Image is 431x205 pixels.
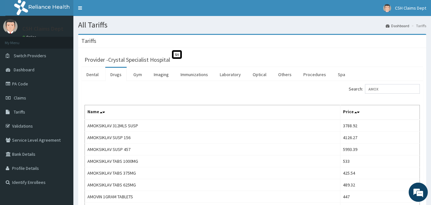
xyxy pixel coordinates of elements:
input: Search: [365,84,420,94]
h1: All Tariffs [78,21,426,29]
td: 425.54 [340,167,420,179]
a: Optical [248,68,271,81]
td: AMOVIN 1GRAM TABLETS [85,191,340,203]
td: AMOKSIKLAV TABS 625MG [85,179,340,191]
td: AMOKSIKLAV SUSP 156 [85,132,340,144]
span: St [172,50,182,59]
a: Immunizations [175,68,213,81]
td: 533 [340,155,420,167]
td: AMOKSIKLAV TABS 1000MG [85,155,340,167]
a: Laboratory [215,68,246,81]
td: AMOKSIKLAV TABS 375MG [85,167,340,179]
img: User Image [383,4,391,12]
li: Tariffs [410,23,426,28]
p: CSH Claims Dept [22,26,63,32]
a: Spa [333,68,350,81]
td: 447 [340,191,420,203]
img: User Image [3,19,18,34]
th: Name [85,105,340,120]
a: Procedures [298,68,331,81]
a: Dental [81,68,104,81]
h3: Tariffs [81,38,96,44]
a: Dashboard [386,23,409,28]
td: 3788.92 [340,120,420,132]
span: Tariffs [14,109,25,115]
a: Drugs [105,68,127,81]
a: Others [273,68,297,81]
h3: Provider - Crystal Specialist Hospital [85,57,170,63]
label: Search: [349,84,420,94]
span: CSH Claims Dept [395,5,426,11]
td: 4126.27 [340,132,420,144]
span: Dashboard [14,67,34,73]
a: Online [22,35,38,39]
span: Switch Providers [14,53,46,59]
a: Imaging [149,68,174,81]
td: 489.32 [340,179,420,191]
th: Price [340,105,420,120]
td: 5993.39 [340,144,420,155]
td: AMOKSIKLAV 312MLS SUSP [85,120,340,132]
a: Gym [128,68,147,81]
td: AMOKSIKLAV SUSP 457 [85,144,340,155]
span: Claims [14,95,26,101]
